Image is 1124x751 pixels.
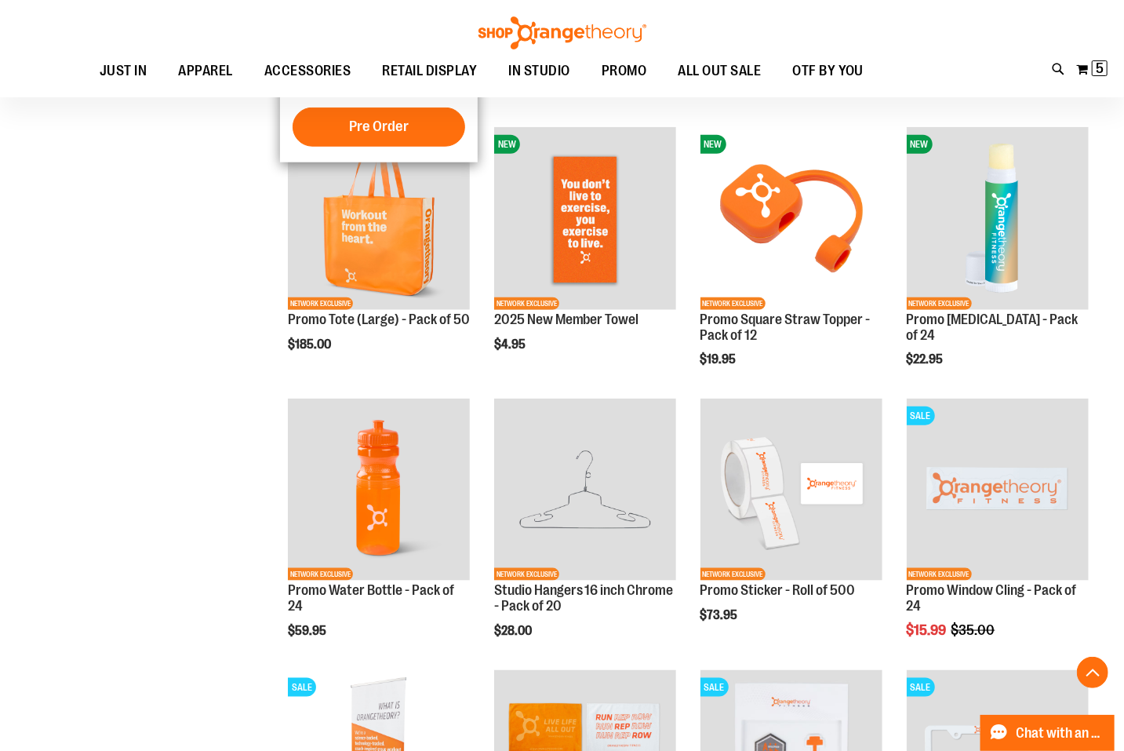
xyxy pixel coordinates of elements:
[700,127,882,309] img: Promo Square Straw Topper - Pack of 12
[288,127,470,309] img: Promo Tote (Large) - Pack of 50
[288,127,470,312] a: Promo Tote (Large) - Pack of 50NEWNETWORK EXCLUSIVE
[494,127,676,312] a: OTF 2025 New Member TowelNEWNETWORK EXCLUSIVE
[382,53,477,89] span: RETAIL DISPLAY
[494,624,534,638] span: $28.00
[980,715,1115,751] button: Chat with an Expert
[693,119,890,406] div: product
[508,53,570,89] span: IN STUDIO
[178,53,233,89] span: APPAREL
[907,399,1089,581] img: Product image for Window Cling Orange - Pack of 24
[494,568,559,581] span: NETWORK EXCLUSIVE
[494,337,528,352] span: $4.95
[951,622,998,638] span: $35.00
[494,312,639,327] a: 2025 New Member Towel
[907,406,935,425] span: SALE
[494,582,674,614] a: Studio Hangers 16 inch Chrome - Pack of 20
[700,297,766,310] span: NETWORK EXCLUSIVE
[700,582,856,598] a: Promo Sticker - Roll of 500
[700,312,871,343] a: Promo Square Straw Topper - Pack of 12
[907,127,1089,312] a: Promo Lip Balm - Pack of 24NEWNETWORK EXCLUSIVE
[288,624,329,638] span: $59.95
[1096,60,1104,76] span: 5
[100,53,147,89] span: JUST IN
[907,399,1089,583] a: Product image for Window Cling Orange - Pack of 24SALENETWORK EXCLUSIVE
[280,119,478,391] div: product
[288,678,316,697] span: SALE
[288,337,333,352] span: $185.00
[899,119,1097,406] div: product
[1077,657,1108,688] button: Back To Top
[700,568,766,581] span: NETWORK EXCLUSIVE
[907,297,972,310] span: NETWORK EXCLUSIVE
[494,127,676,309] img: OTF 2025 New Member Towel
[486,119,684,391] div: product
[907,568,972,581] span: NETWORK EXCLUSIVE
[476,16,649,49] img: Shop Orangetheory
[700,608,740,622] span: $73.95
[907,135,933,154] span: NEW
[494,297,559,310] span: NETWORK EXCLUSIVE
[907,678,935,697] span: SALE
[700,678,729,697] span: SALE
[700,352,739,366] span: $19.95
[264,53,351,89] span: ACCESSORIES
[494,135,520,154] span: NEW
[678,53,761,89] span: ALL OUT SALE
[288,297,353,310] span: NETWORK EXCLUSIVE
[288,312,470,327] a: Promo Tote (Large) - Pack of 50
[1017,726,1105,741] span: Chat with an Expert
[907,352,946,366] span: $22.95
[700,399,882,583] a: Promo Sticker - Roll of 500NETWORK EXCLUSIVE
[494,399,676,583] a: Studio Hangers 16 inch Chrome - Pack of 20NETWORK EXCLUSIVE
[700,127,882,312] a: Promo Square Straw Topper - Pack of 12NEWNETWORK EXCLUSIVE
[293,108,465,147] button: Pre Order
[693,391,890,662] div: product
[486,391,684,678] div: product
[602,53,647,89] span: PROMO
[792,53,864,89] span: OTF BY YOU
[899,391,1097,678] div: product
[494,399,676,581] img: Studio Hangers 16 inch Chrome - Pack of 20
[288,399,470,581] img: Promo Water Bottle - Pack of 24
[349,118,409,135] span: Pre Order
[907,622,949,638] span: $15.99
[907,312,1079,343] a: Promo [MEDICAL_DATA] - Pack of 24
[907,127,1089,309] img: Promo Lip Balm - Pack of 24
[280,391,478,678] div: product
[288,568,353,581] span: NETWORK EXCLUSIVE
[907,582,1077,614] a: Promo Window Cling - Pack of 24
[700,399,882,581] img: Promo Sticker - Roll of 500
[288,582,454,614] a: Promo Water Bottle - Pack of 24
[288,399,470,583] a: Promo Water Bottle - Pack of 24NETWORK EXCLUSIVE
[700,135,726,154] span: NEW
